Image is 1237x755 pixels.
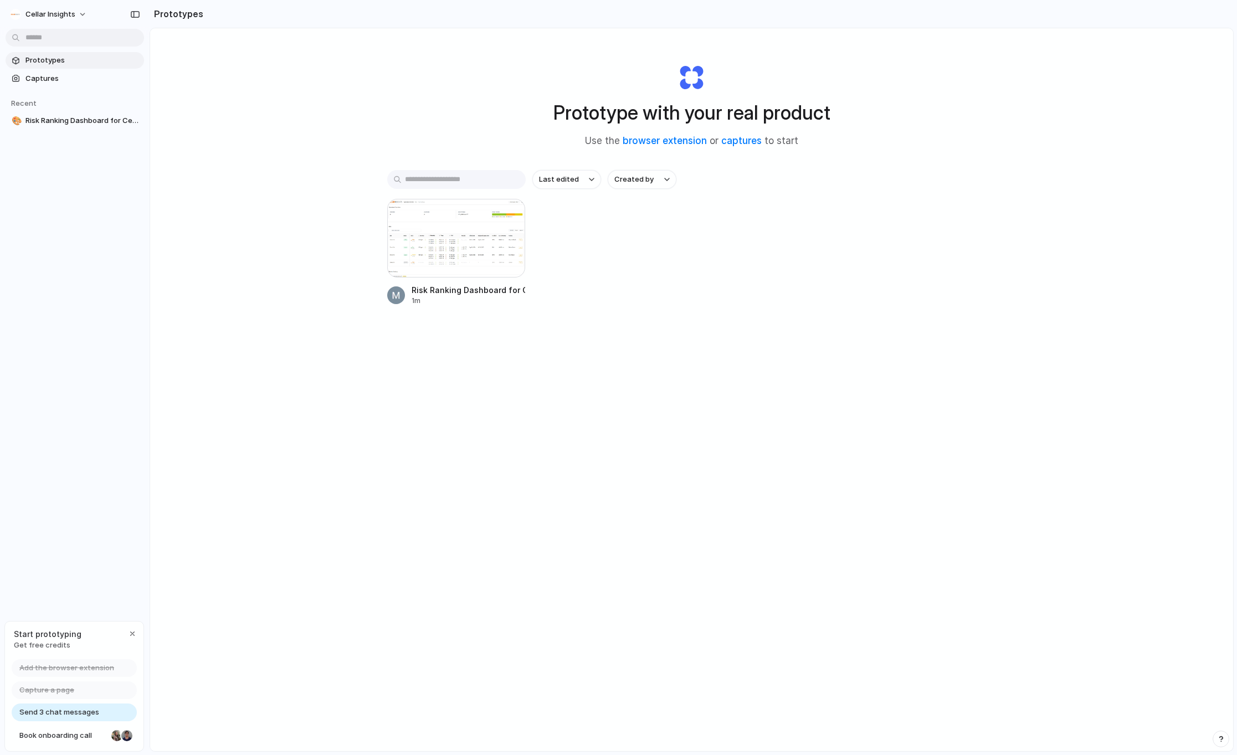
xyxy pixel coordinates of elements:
span: Start prototyping [14,628,81,640]
span: Send 3 chat messages [19,707,99,718]
a: captures [721,135,762,146]
span: Last edited [539,174,579,185]
div: 🎨 [12,115,19,127]
span: Use the or to start [585,134,798,148]
button: Last edited [532,170,601,189]
a: browser extension [623,135,707,146]
button: 🎨 [10,115,21,126]
a: Risk Ranking Dashboard for Cellar InsightsRisk Ranking Dashboard for Cellar Insights1m [387,199,526,306]
span: Risk Ranking Dashboard for Cellar Insights [25,115,140,126]
span: Cellar Insights [25,9,75,20]
a: Prototypes [6,52,144,69]
span: Captures [25,73,140,84]
button: Cellar Insights [6,6,93,23]
span: Prototypes [25,55,140,66]
a: Captures [6,70,144,87]
div: Christian Iacullo [120,729,134,742]
span: Created by [614,174,654,185]
a: 🎨Risk Ranking Dashboard for Cellar Insights [6,112,144,129]
span: Capture a page [19,685,74,696]
h1: Prototype with your real product [553,98,830,127]
a: Book onboarding call [12,727,137,744]
div: 1m [412,296,526,306]
h2: Prototypes [150,7,203,20]
span: Get free credits [14,640,81,651]
div: Nicole Kubica [110,729,124,742]
span: Book onboarding call [19,730,107,741]
span: Recent [11,99,37,107]
div: Risk Ranking Dashboard for Cellar Insights [412,284,526,296]
span: Add the browser extension [19,662,114,674]
button: Created by [608,170,676,189]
